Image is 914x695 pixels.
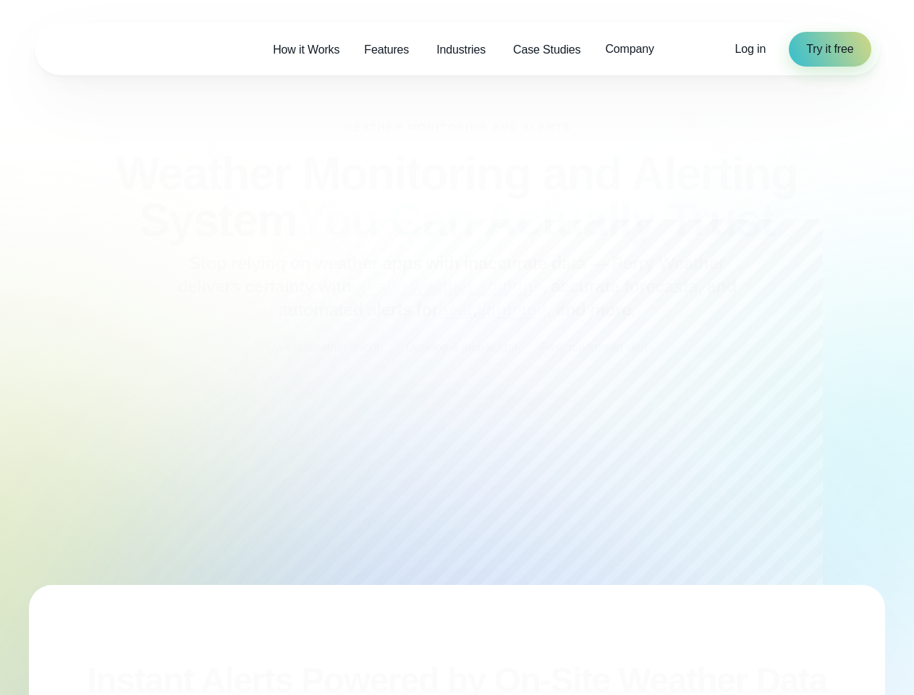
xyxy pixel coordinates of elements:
a: Try it free [789,32,871,67]
span: Log in [735,43,766,55]
a: Log in [735,41,766,58]
span: Try it free [806,41,853,58]
span: Industries [436,41,486,59]
span: How it Works [273,41,339,59]
span: Case Studies [513,41,580,59]
a: Case Studies [501,35,593,64]
span: Features [364,41,409,59]
a: How it Works [261,35,352,64]
span: Company [605,41,653,58]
